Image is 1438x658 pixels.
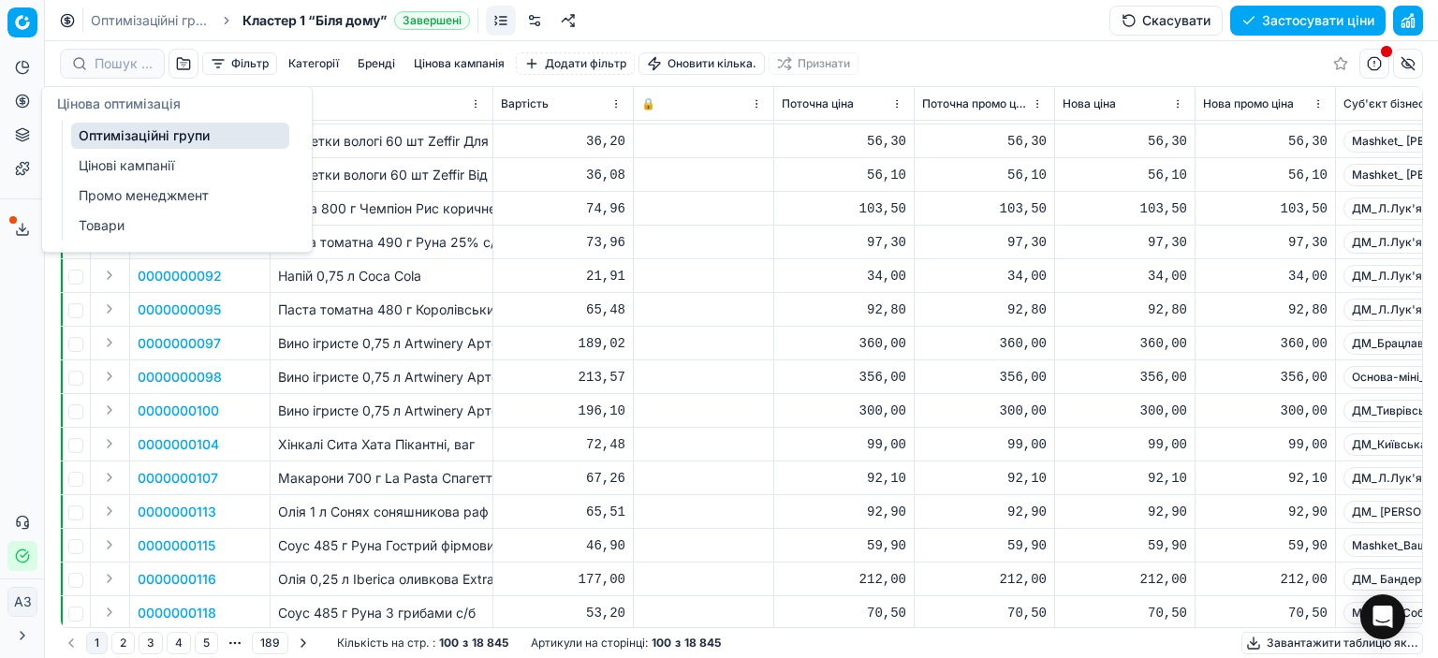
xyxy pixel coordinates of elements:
[71,212,289,239] a: Товари
[586,538,625,553] font: 46,90
[138,537,215,553] font: 0000000115
[278,200,519,216] font: Крупа 800 г Чемпіон Рис коричневий
[641,96,655,110] font: 🔒
[202,52,277,75] button: Фільтр
[98,534,121,556] button: Розгорнути
[138,334,221,353] button: 0000000097
[278,335,617,351] font: Вино ігристе 0,75 л Artwinery Артемівське біле н/сол
[1281,403,1328,418] font: 300,00
[645,636,648,650] font: :
[1288,269,1328,284] font: 34,00
[138,470,218,486] font: 0000000107
[867,235,906,250] font: 97,30
[586,134,625,149] font: 36,20
[278,470,495,486] font: Макарони 700 г La Pasta Спагетті
[1288,471,1328,486] font: 92,10
[867,437,906,452] font: 99,00
[1000,336,1047,351] font: 360,00
[98,466,121,489] button: Розгорнути
[278,504,515,519] font: Олія 1 л Сонях соняшникова раф дез
[867,606,906,621] font: 70,50
[1063,96,1116,110] font: Нова ціна
[1000,201,1047,216] font: 103,50
[278,301,667,317] font: Паста томатна 480 г Королівський смак Класичний 25% с/б
[138,503,216,521] button: 0000000113
[57,95,181,111] font: Цінова оптимізація
[1140,201,1187,216] font: 103,50
[586,437,625,452] font: 72,48
[586,235,625,250] font: 73,96
[1142,12,1211,28] font: Скасувати
[586,504,625,519] font: 65,51
[71,183,289,209] a: Промо менеджмент
[278,268,421,284] font: Напій 0,75 л Coca Cola
[1007,606,1047,621] font: 70,50
[71,123,289,149] a: Оптимізаційні групи
[86,632,108,654] button: 1
[586,269,625,284] font: 21,91
[278,571,534,587] font: Олія 0,25 л Iberica оливкова Extra Virgin
[1000,403,1047,418] font: 300,00
[138,571,216,587] font: 0000000116
[782,96,854,110] font: Поточна ціна
[1140,572,1187,587] font: 212,00
[1148,504,1187,519] font: 92,90
[859,370,906,385] font: 356,00
[579,336,625,351] font: 189,02
[288,56,339,70] font: Категорії
[98,500,121,522] button: Розгорнути
[1230,6,1386,36] button: Застосувати ціни
[1148,302,1187,317] font: 92,80
[242,11,387,30] span: Кластер 1 “Біля дому”
[281,52,346,75] button: Категорії
[98,298,121,320] button: Розгорнути
[98,432,121,455] button: Розгорнути
[79,217,125,233] font: Товари
[867,134,906,149] font: 56,30
[167,632,191,654] button: 4
[231,56,269,70] font: Фільтр
[1288,437,1328,452] font: 99,00
[139,632,163,654] button: 3
[1288,302,1328,317] font: 92,80
[472,636,508,650] font: 18 845
[91,11,211,30] a: Оптимізаційні групи
[98,399,121,421] button: Розгорнути
[668,56,756,70] font: Оновити кілька.
[195,632,218,654] button: 5
[867,471,906,486] font: 92,10
[1007,437,1047,452] font: 99,00
[79,127,210,143] font: Оптимізаційні групи
[859,336,906,351] font: 360,00
[1262,12,1374,28] font: Застосувати ціни
[138,267,222,285] button: 0000000092
[252,632,288,654] button: 189
[91,11,470,30] nav: хлібні крихти
[1140,403,1187,418] font: 300,00
[1203,96,1294,110] font: Нова промо ціна
[579,370,625,385] font: 213,57
[1288,606,1328,621] font: 70,50
[1007,235,1047,250] font: 97,30
[922,96,1032,110] font: Поточна промо ціна
[60,632,82,654] button: Перейти на попередню сторінку
[1343,96,1431,110] font: Суб'єкт бізнесу
[867,302,906,317] font: 92,80
[138,504,216,519] font: 0000000113
[1148,134,1187,149] font: 56,30
[1288,504,1328,519] font: 92,90
[1007,504,1047,519] font: 92,90
[1148,471,1187,486] font: 92,10
[414,56,505,70] font: Цінова кампанія
[1288,134,1328,149] font: 56,30
[867,269,906,284] font: 34,00
[278,605,476,621] font: Соус 485 г Руна З грибами с/б
[1148,168,1187,183] font: 56,10
[859,201,906,216] font: 103,50
[1288,235,1328,250] font: 97,30
[586,201,625,216] font: 74,96
[586,471,625,486] font: 67,26
[350,52,403,75] button: Бренді
[638,52,765,75] button: Оновити кілька.
[138,605,216,621] font: 0000000118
